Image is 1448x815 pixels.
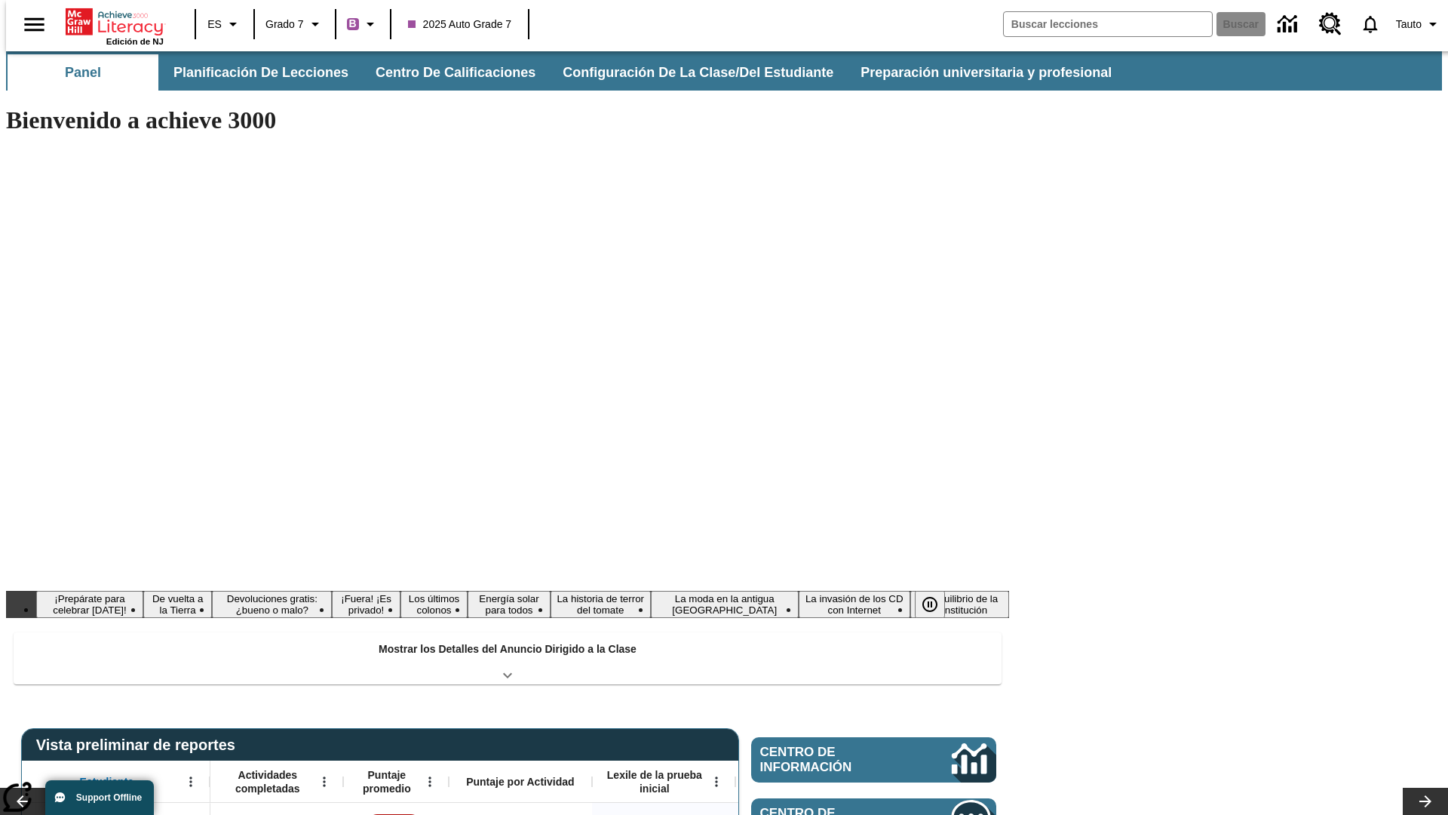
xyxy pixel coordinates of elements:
span: Edición de NJ [106,37,164,46]
div: Subbarra de navegación [6,54,1125,91]
button: Diapositiva 9 La invasión de los CD con Internet [799,591,910,618]
h1: Bienvenido a achieve 3000 [6,106,1009,134]
a: Centro de recursos, Se abrirá en una pestaña nueva. [1310,4,1351,45]
span: 2025 Auto Grade 7 [408,17,512,32]
button: Boost El color de la clase es morado/púrpura. Cambiar el color de la clase. [341,11,385,38]
button: Diapositiva 3 Devoluciones gratis: ¿bueno o malo? [212,591,332,618]
span: Centro de información [760,745,901,775]
input: Buscar campo [1004,12,1212,36]
button: Abrir menú [419,770,441,793]
button: Diapositiva 5 Los últimos colonos [400,591,468,618]
button: Abrir el menú lateral [12,2,57,47]
span: Lexile de la prueba inicial [600,768,710,795]
button: Diapositiva 7 La historia de terror del tomate [551,591,651,618]
button: Diapositiva 6 Energía solar para todos [468,591,550,618]
button: Diapositiva 4 ¡Fuera! ¡Es privado! [332,591,400,618]
div: Pausar [915,591,960,618]
button: Pausar [915,591,945,618]
button: Configuración de la clase/del estudiante [551,54,845,91]
button: Abrir menú [179,770,202,793]
span: Tauto [1396,17,1422,32]
a: Centro de información [1269,4,1310,45]
button: Planificación de lecciones [161,54,360,91]
span: B [349,14,357,33]
span: Estudiante [80,775,134,789]
a: Centro de información [751,737,996,783]
p: Mostrar los Detalles del Anuncio Dirigido a la Clase [379,641,637,657]
button: Centro de calificaciones [364,54,548,91]
button: Support Offline [45,780,154,815]
a: Portada [66,7,164,37]
body: Máximo 600 caracteres Presiona Escape para desactivar la barra de herramientas Presiona Alt + F10... [6,12,220,26]
button: Carrusel de lecciones, seguir [1403,788,1448,815]
button: Diapositiva 1 ¡Prepárate para celebrar Juneteenth! [36,591,143,618]
button: Lenguaje: ES, Selecciona un idioma [201,11,249,38]
span: Actividades completadas [218,768,318,795]
a: Notificaciones [1351,5,1390,44]
button: Grado: Grado 7, Elige un grado [259,11,330,38]
button: Preparación universitaria y profesional [848,54,1124,91]
button: Panel [8,54,158,91]
div: Portada [66,5,164,46]
button: Abrir menú [705,770,728,793]
button: Perfil/Configuración [1390,11,1448,38]
div: Mostrar los Detalles del Anuncio Dirigido a la Clase [14,632,1002,684]
span: Puntaje promedio [351,768,423,795]
span: Grado 7 [265,17,304,32]
button: Diapositiva 8 La moda en la antigua Roma [651,591,799,618]
button: Diapositiva 2 De vuelta a la Tierra [143,591,212,618]
button: Abrir menú [313,770,336,793]
span: Support Offline [76,792,142,803]
span: Vista preliminar de reportes [36,737,243,754]
div: Subbarra de navegación [6,51,1442,91]
span: ES [207,17,222,32]
button: Diapositiva 10 El equilibrio de la Constitución [910,591,1009,618]
span: Puntaje por Actividad [466,775,574,789]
